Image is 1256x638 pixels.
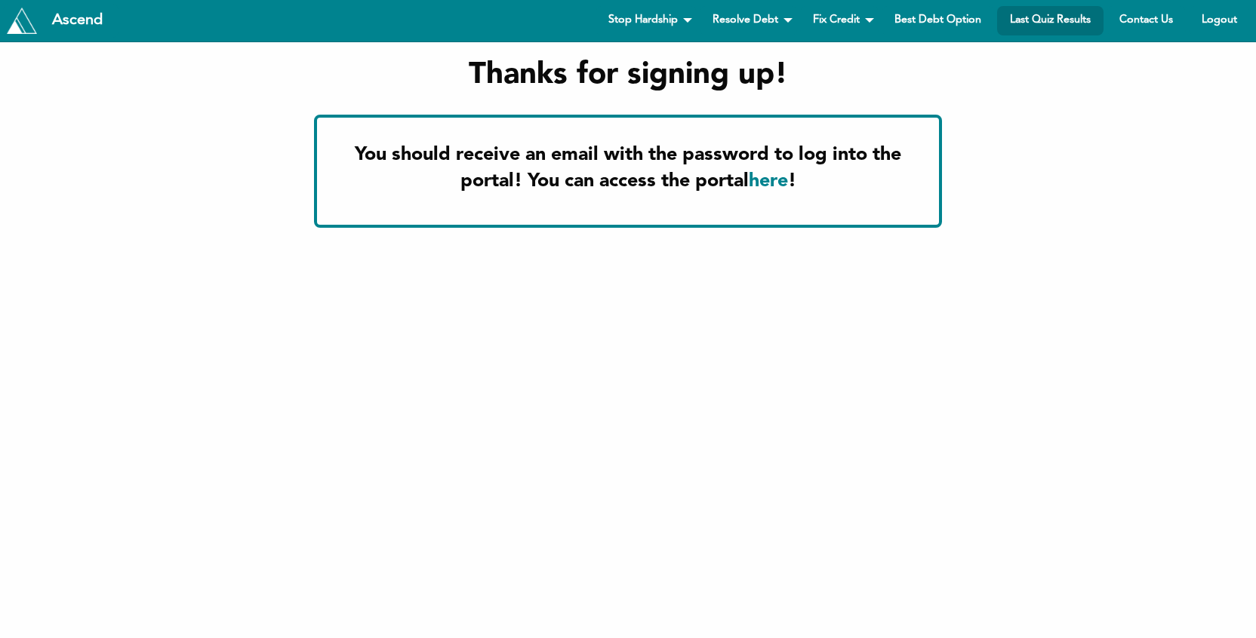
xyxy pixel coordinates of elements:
a: Fix Credit [800,6,879,35]
a: Best Debt Option [882,6,994,35]
h1: You should receive an email with the password to log into the portal! You can access the portal ! [184,100,758,152]
a: Stop Hardship [596,6,697,35]
div: Ascend [40,13,115,28]
h1: Thanks for signing up! [181,12,761,54]
a: Last Quiz Results [997,6,1104,35]
img: Tryascend.com [7,8,37,33]
a: here [592,130,631,149]
a: Contact Us [1107,6,1186,35]
a: Resolve Debt [700,6,797,35]
a: Logout [1189,6,1250,35]
a: Tryascend.com Ascend [3,4,119,37]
